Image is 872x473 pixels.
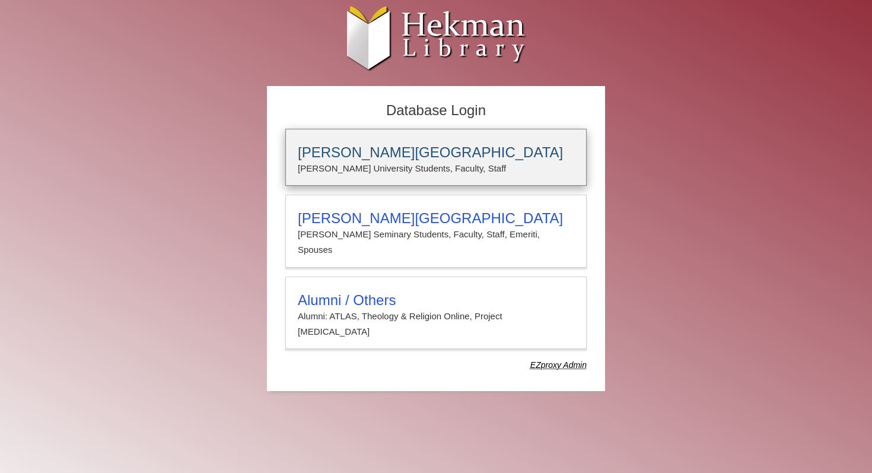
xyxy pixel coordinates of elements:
p: Alumni: ATLAS, Theology & Religion Online, Project [MEDICAL_DATA] [298,309,574,340]
a: [PERSON_NAME][GEOGRAPHIC_DATA][PERSON_NAME] University Students, Faculty, Staff [285,129,587,186]
p: [PERSON_NAME] University Students, Faculty, Staff [298,161,574,176]
dfn: Use Alumni login [530,360,587,370]
h2: Database Login [279,99,593,123]
a: [PERSON_NAME][GEOGRAPHIC_DATA][PERSON_NAME] Seminary Students, Faculty, Staff, Emeriti, Spouses [285,195,587,268]
h3: Alumni / Others [298,292,574,309]
p: [PERSON_NAME] Seminary Students, Faculty, Staff, Emeriti, Spouses [298,227,574,258]
summary: Alumni / OthersAlumni: ATLAS, Theology & Religion Online, Project [MEDICAL_DATA] [298,292,574,340]
h3: [PERSON_NAME][GEOGRAPHIC_DATA] [298,144,574,161]
h3: [PERSON_NAME][GEOGRAPHIC_DATA] [298,210,574,227]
